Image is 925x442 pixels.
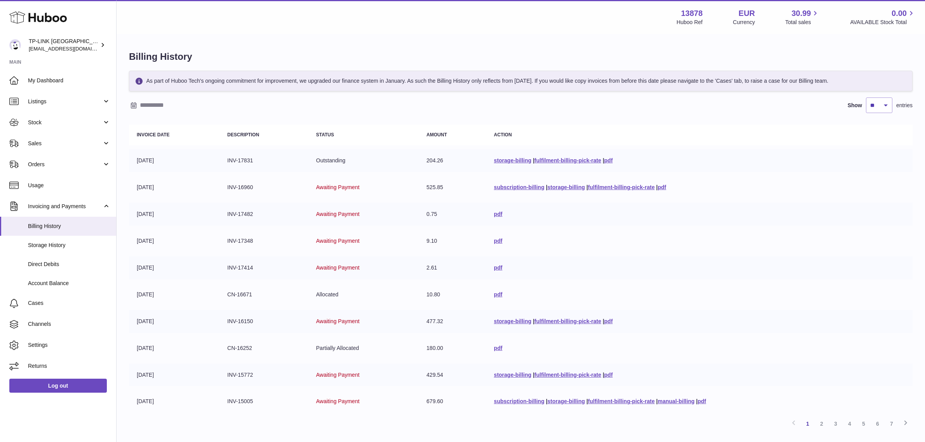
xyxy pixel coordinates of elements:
[857,417,871,431] a: 5
[129,50,913,63] h1: Billing History
[843,417,857,431] a: 4
[696,398,698,404] span: |
[129,283,219,306] td: [DATE]
[316,291,339,298] span: Allocated
[129,176,219,199] td: [DATE]
[494,345,502,351] a: pdf
[316,398,360,404] span: Awaiting Payment
[28,77,110,84] span: My Dashboard
[546,184,547,190] span: |
[129,256,219,279] td: [DATE]
[316,318,360,324] span: Awaiting Payment
[546,398,547,404] span: |
[28,320,110,328] span: Channels
[219,230,308,252] td: INV-17348
[419,149,486,172] td: 204.26
[28,119,102,126] span: Stock
[892,8,907,19] span: 0.00
[316,265,360,271] span: Awaiting Payment
[494,291,502,298] a: pdf
[677,19,703,26] div: Huboo Ref
[129,364,219,386] td: [DATE]
[791,8,811,19] span: 30.99
[419,364,486,386] td: 429.54
[28,140,102,147] span: Sales
[419,337,486,360] td: 180.00
[494,265,502,271] a: pdf
[129,230,219,252] td: [DATE]
[850,8,916,26] a: 0.00 AVAILABLE Stock Total
[586,398,588,404] span: |
[801,417,815,431] a: 1
[885,417,899,431] a: 7
[535,372,601,378] a: fulfilment-billing-pick-rate
[658,398,695,404] a: manual-billing
[603,157,604,164] span: |
[219,203,308,226] td: INV-17482
[419,390,486,413] td: 679.60
[316,132,334,137] strong: Status
[129,390,219,413] td: [DATE]
[129,337,219,360] td: [DATE]
[29,45,114,52] span: [EMAIL_ADDRESS][DOMAIN_NAME]
[535,157,601,164] a: fulfilment-billing-pick-rate
[656,398,658,404] span: |
[547,184,585,190] a: storage-billing
[28,182,110,189] span: Usage
[28,203,102,210] span: Invoicing and Payments
[129,71,913,91] div: As part of Huboo Tech's ongoing commitment for improvement, we upgraded our finance system in Jan...
[494,211,502,217] a: pdf
[604,318,613,324] a: pdf
[219,149,308,172] td: INV-17831
[850,19,916,26] span: AVAILABLE Stock Total
[494,238,502,244] a: pdf
[28,341,110,349] span: Settings
[316,238,360,244] span: Awaiting Payment
[547,398,585,404] a: storage-billing
[219,390,308,413] td: INV-15005
[129,203,219,226] td: [DATE]
[533,157,535,164] span: |
[785,8,820,26] a: 30.99 Total sales
[227,132,259,137] strong: Description
[137,132,169,137] strong: Invoice Date
[494,318,531,324] a: storage-billing
[896,102,913,109] span: entries
[219,256,308,279] td: INV-17414
[129,149,219,172] td: [DATE]
[494,184,544,190] a: subscription-billing
[28,280,110,287] span: Account Balance
[316,345,359,351] span: Partially Allocated
[533,372,535,378] span: |
[316,157,346,164] span: Outstanding
[494,398,544,404] a: subscription-billing
[219,337,308,360] td: CN-16252
[28,362,110,370] span: Returns
[494,372,531,378] a: storage-billing
[785,19,820,26] span: Total sales
[28,161,102,168] span: Orders
[656,184,658,190] span: |
[316,184,360,190] span: Awaiting Payment
[658,184,666,190] a: pdf
[848,102,862,109] label: Show
[494,132,512,137] strong: Action
[603,372,604,378] span: |
[604,372,613,378] a: pdf
[219,283,308,306] td: CN-16671
[871,417,885,431] a: 6
[829,417,843,431] a: 3
[419,176,486,199] td: 525.85
[219,176,308,199] td: INV-16960
[698,398,706,404] a: pdf
[419,203,486,226] td: 0.75
[316,211,360,217] span: Awaiting Payment
[739,8,755,19] strong: EUR
[588,398,655,404] a: fulfilment-billing-pick-rate
[586,184,588,190] span: |
[533,318,535,324] span: |
[28,98,102,105] span: Listings
[219,364,308,386] td: INV-15772
[603,318,604,324] span: |
[604,157,613,164] a: pdf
